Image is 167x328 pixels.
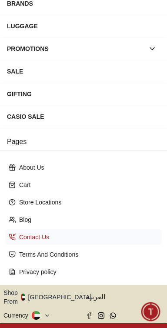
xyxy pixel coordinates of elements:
button: العربية [86,288,164,306]
a: Instagram [98,312,104,319]
div: PROMOTIONS [7,41,144,57]
button: Shop From[GEOGRAPHIC_DATA] [3,288,98,306]
div: CASIO SALE [7,109,160,124]
div: SALE [7,64,160,79]
p: Cart [19,181,155,189]
p: Terms And Conditions [19,250,155,259]
p: Store Locations [19,198,155,207]
a: Whatsapp [110,312,116,319]
p: About Us [19,163,155,172]
a: Facebook [86,312,93,319]
div: Currency [3,311,32,320]
div: LUGGAGE [7,18,160,34]
p: Contact Us [19,233,155,241]
p: Blog [19,215,155,224]
p: Privacy policy [19,268,155,276]
div: Chat Widget [141,302,160,321]
span: العربية [86,292,164,302]
img: United Arab Emirates [21,294,25,301]
div: GIFTING [7,86,160,102]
